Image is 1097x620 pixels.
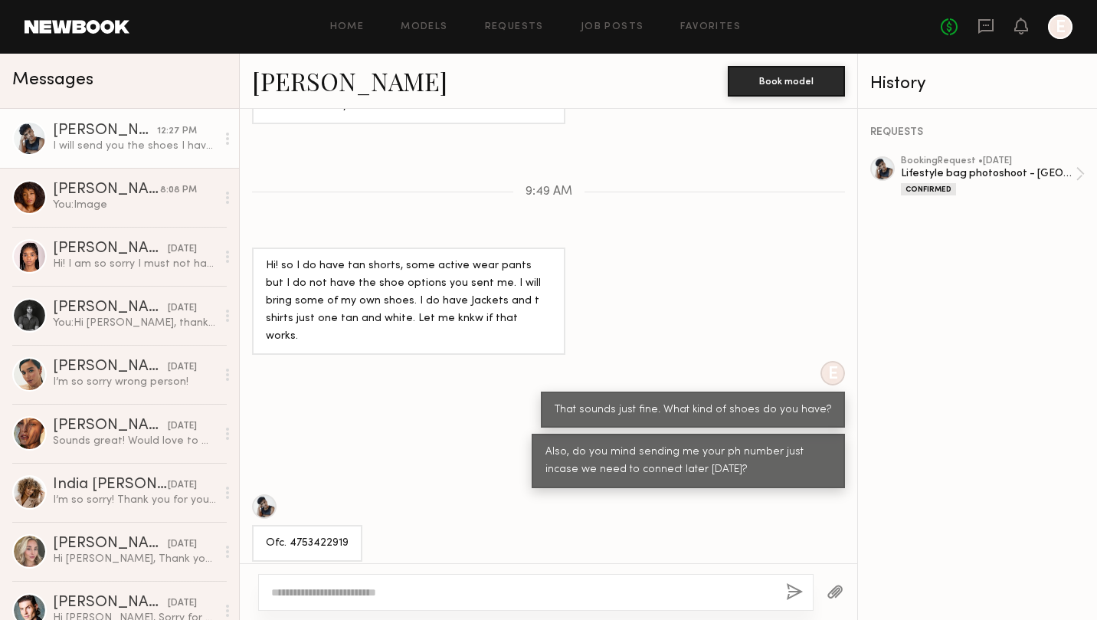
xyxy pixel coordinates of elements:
[53,123,157,139] div: [PERSON_NAME]
[53,198,216,212] div: You: Image
[168,419,197,434] div: [DATE]
[53,182,160,198] div: [PERSON_NAME]
[12,71,93,89] span: Messages
[728,66,845,97] button: Book model
[53,316,216,330] div: You: Hi [PERSON_NAME], thank you so much for expressing interest in our shoot this [DATE]. We lov...
[901,183,956,195] div: Confirmed
[160,183,197,198] div: 8:08 PM
[266,258,552,346] div: Hi! so I do have tan shorts, some active wear pants but I do not have the shoe options you sent m...
[555,402,831,419] div: That sounds just fine. What kind of shoes do you have?
[53,241,168,257] div: [PERSON_NAME]
[168,478,197,493] div: [DATE]
[526,185,572,198] span: 9:49 AM
[53,300,168,316] div: [PERSON_NAME]
[53,493,216,507] div: I’m so sorry! Thank you for your interest Best, [GEOGRAPHIC_DATA]
[581,22,644,32] a: Job Posts
[901,166,1076,181] div: Lifestyle bag photoshoot - [GEOGRAPHIC_DATA]
[401,22,447,32] a: Models
[330,22,365,32] a: Home
[168,360,197,375] div: [DATE]
[168,537,197,552] div: [DATE]
[53,434,216,448] div: Sounds great! Would love to work with you in the future :). Thank you!
[901,156,1085,195] a: bookingRequest •[DATE]Lifestyle bag photoshoot - [GEOGRAPHIC_DATA]Confirmed
[545,444,831,479] div: Also, do you mind sending me your ph number just incase we need to connect later [DATE]?
[870,75,1085,93] div: History
[53,418,168,434] div: [PERSON_NAME]
[53,257,216,271] div: Hi! I am so sorry I must not have seen the date but I am not currently in [US_STATE], apologies!
[168,301,197,316] div: [DATE]
[53,139,216,153] div: I will send you the shoes I have by text
[168,596,197,611] div: [DATE]
[901,156,1076,166] div: booking Request • [DATE]
[680,22,741,32] a: Favorites
[53,552,216,566] div: Hi [PERSON_NAME], Thank you for your message! Unfortunately no, we already not available [DATE] :(
[168,242,197,257] div: [DATE]
[728,74,845,87] a: Book model
[1048,15,1072,39] a: E
[157,124,197,139] div: 12:27 PM
[266,535,349,553] div: Ofc. 4753422919
[252,64,447,97] a: [PERSON_NAME]
[53,477,168,493] div: India [PERSON_NAME]
[870,127,1085,138] div: REQUESTS
[53,375,216,389] div: I’m so sorry wrong person!
[53,359,168,375] div: [PERSON_NAME]
[53,595,168,611] div: [PERSON_NAME]
[485,22,544,32] a: Requests
[53,536,168,552] div: [PERSON_NAME]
